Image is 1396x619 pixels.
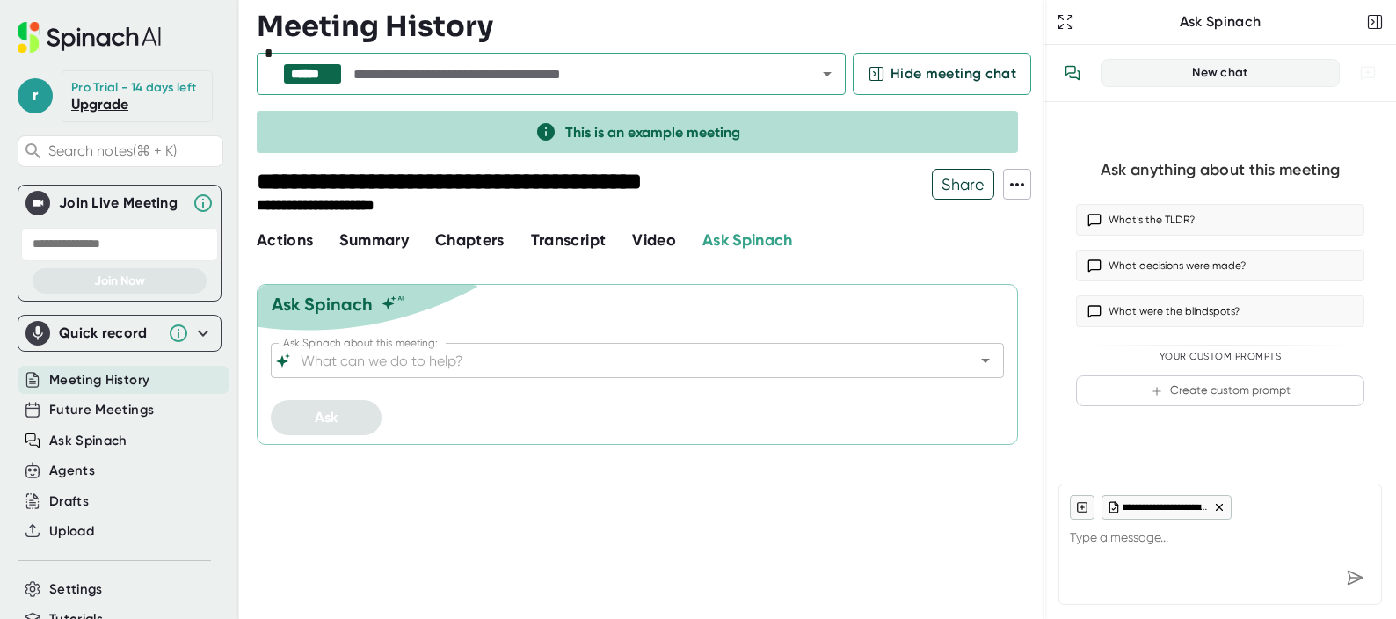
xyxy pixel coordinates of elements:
[1076,250,1364,281] button: What decisions were made?
[49,521,94,542] button: Upload
[531,229,607,252] button: Transcript
[1078,13,1363,31] div: Ask Spinach
[49,579,103,600] button: Settings
[59,324,159,342] div: Quick record
[297,348,947,373] input: What can we do to help?
[25,186,214,221] div: Join Live MeetingJoin Live Meeting
[49,461,95,481] button: Agents
[1101,160,1340,180] div: Ask anything about this meeting
[933,169,993,200] span: Share
[702,229,793,252] button: Ask Spinach
[271,400,382,435] button: Ask
[25,316,214,351] div: Quick record
[632,229,676,252] button: Video
[339,230,408,250] span: Summary
[1055,55,1090,91] button: View conversation history
[339,229,408,252] button: Summary
[1363,10,1387,34] button: Close conversation sidebar
[257,229,313,252] button: Actions
[531,230,607,250] span: Transcript
[257,230,313,250] span: Actions
[1076,295,1364,327] button: What were the blindspots?
[815,62,840,86] button: Open
[71,80,196,96] div: Pro Trial - 14 days left
[1053,10,1078,34] button: Expand to Ask Spinach page
[49,431,127,451] button: Ask Spinach
[94,273,145,288] span: Join Now
[272,294,373,315] div: Ask Spinach
[315,409,338,426] span: Ask
[29,194,47,212] img: Join Live Meeting
[49,492,89,512] button: Drafts
[565,124,740,141] span: This is an example meeting
[59,194,184,212] div: Join Live Meeting
[891,63,1016,84] span: Hide meeting chat
[18,78,53,113] span: r
[48,142,218,159] span: Search notes (⌘ + K)
[71,96,128,113] a: Upgrade
[1339,562,1371,594] div: Send message
[632,230,676,250] span: Video
[1076,351,1364,363] div: Your Custom Prompts
[932,169,994,200] button: Share
[973,348,998,373] button: Open
[49,400,154,420] button: Future Meetings
[702,230,793,250] span: Ask Spinach
[435,230,505,250] span: Chapters
[49,370,149,390] button: Meeting History
[257,10,493,43] h3: Meeting History
[435,229,505,252] button: Chapters
[1112,65,1328,81] div: New chat
[1076,375,1364,406] button: Create custom prompt
[1076,204,1364,236] button: What’s the TLDR?
[33,268,207,294] button: Join Now
[853,53,1031,95] button: Hide meeting chat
